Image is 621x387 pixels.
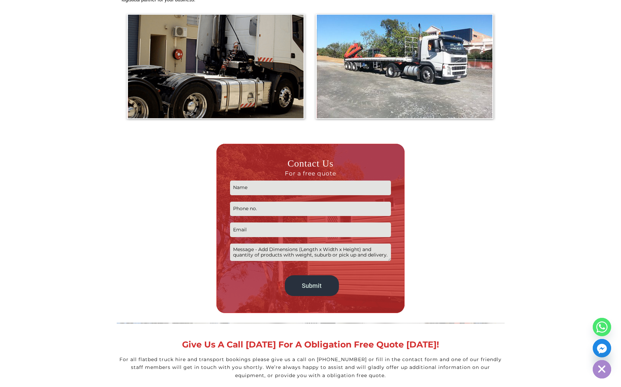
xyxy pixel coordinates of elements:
[313,12,496,122] img: Semi Trucks | Transport Truck
[117,356,505,380] p: For all flatbed truck hire and transport bookings please give us a call on [PHONE_NUMBER] or fill...
[230,222,391,237] input: Email
[593,339,611,357] a: Facebook_Messenger
[593,318,611,336] a: Whatsapp
[230,157,391,299] form: Contact form
[230,202,391,216] input: Phone no.
[285,275,339,296] input: Submit
[182,339,439,350] a: Give Us A Call [DATE] For A Obligation Free Quote [DATE]!
[230,170,391,177] span: For a free quote
[125,12,308,122] img: Semi Trucks | Transport Truck
[230,157,391,177] h3: Contact Us
[230,181,391,195] input: Name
